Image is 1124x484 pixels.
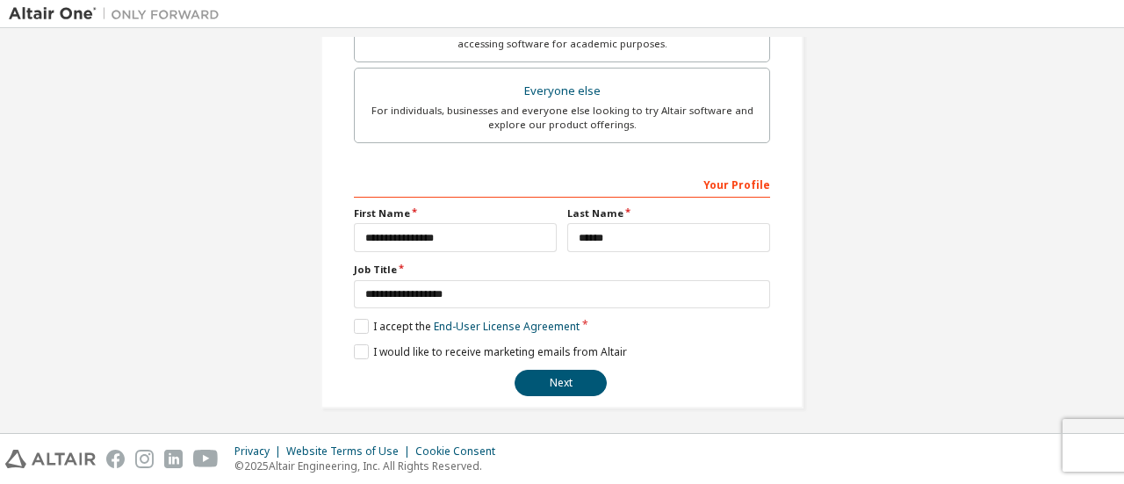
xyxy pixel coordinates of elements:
label: Job Title [354,263,770,277]
img: Altair One [9,5,228,23]
div: For faculty & administrators of academic institutions administering students and accessing softwa... [365,23,759,51]
div: Everyone else [365,79,759,104]
div: Website Terms of Use [286,444,415,459]
label: Last Name [567,206,770,220]
img: instagram.svg [135,450,154,468]
label: I accept the [354,319,580,334]
button: Next [515,370,607,396]
img: youtube.svg [193,450,219,468]
label: First Name [354,206,557,220]
div: For individuals, businesses and everyone else looking to try Altair software and explore our prod... [365,104,759,132]
img: facebook.svg [106,450,125,468]
div: Your Profile [354,170,770,198]
div: Privacy [234,444,286,459]
img: linkedin.svg [164,450,183,468]
label: I would like to receive marketing emails from Altair [354,344,627,359]
a: End-User License Agreement [434,319,580,334]
img: altair_logo.svg [5,450,96,468]
p: © 2025 Altair Engineering, Inc. All Rights Reserved. [234,459,506,473]
div: Cookie Consent [415,444,506,459]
